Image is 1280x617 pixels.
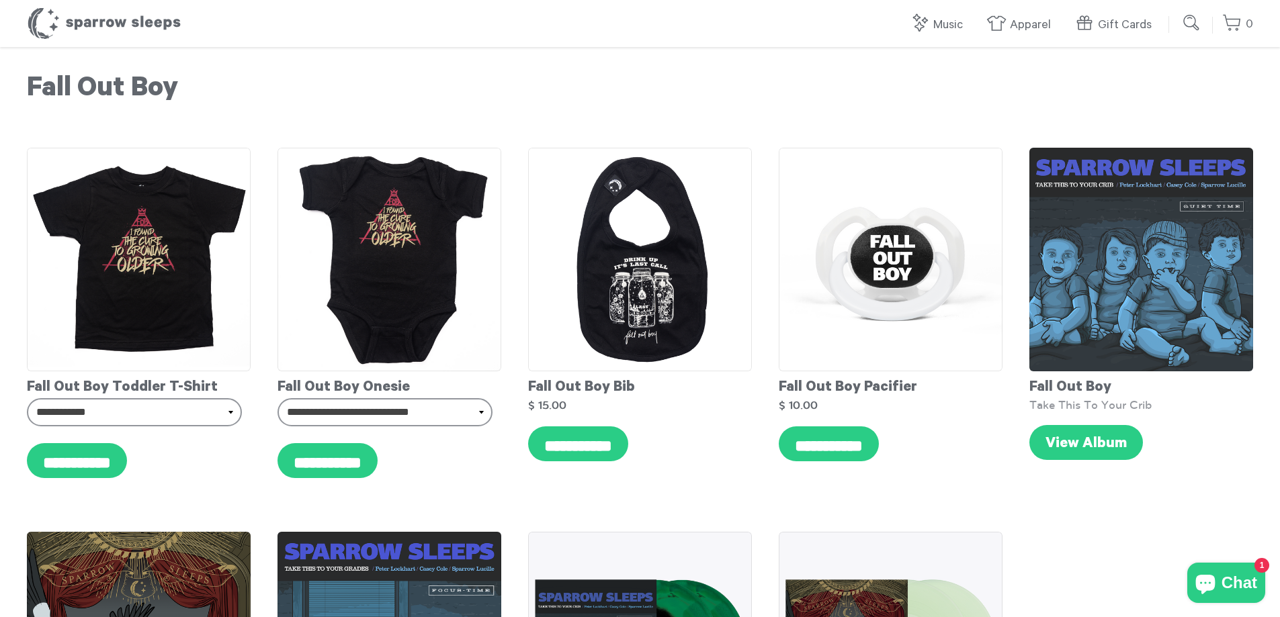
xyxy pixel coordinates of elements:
div: Fall Out Boy [1029,371,1253,398]
h1: Sparrow Sleeps [27,7,181,40]
img: fob-bib_grande.png [528,148,752,371]
div: Fall Out Boy Onesie [278,371,501,398]
a: Apparel [986,11,1058,40]
img: fob-onesie_grande.png [278,148,501,371]
input: Submit [1179,9,1205,36]
a: Music [910,11,970,40]
inbox-online-store-chat: Shopify online store chat [1183,563,1269,606]
img: SS-TakeThisToYourCrib-Cover-2023_grande.png [1029,148,1253,371]
div: Fall Out Boy Toddler T-Shirt [27,371,251,398]
strong: $ 10.00 [779,399,818,411]
img: fob-pacifier_grande.png [779,148,1002,371]
div: Fall Out Boy Pacifier [779,371,1002,398]
a: Gift Cards [1074,11,1158,40]
strong: $ 15.00 [528,399,566,411]
h1: Fall Out Boy [27,74,1253,107]
img: fob-tee_grande.png [27,148,251,371]
div: Take This To Your Crib [1029,398,1253,412]
a: View Album [1029,425,1143,460]
a: 0 [1222,10,1253,39]
div: Fall Out Boy Bib [528,371,752,398]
